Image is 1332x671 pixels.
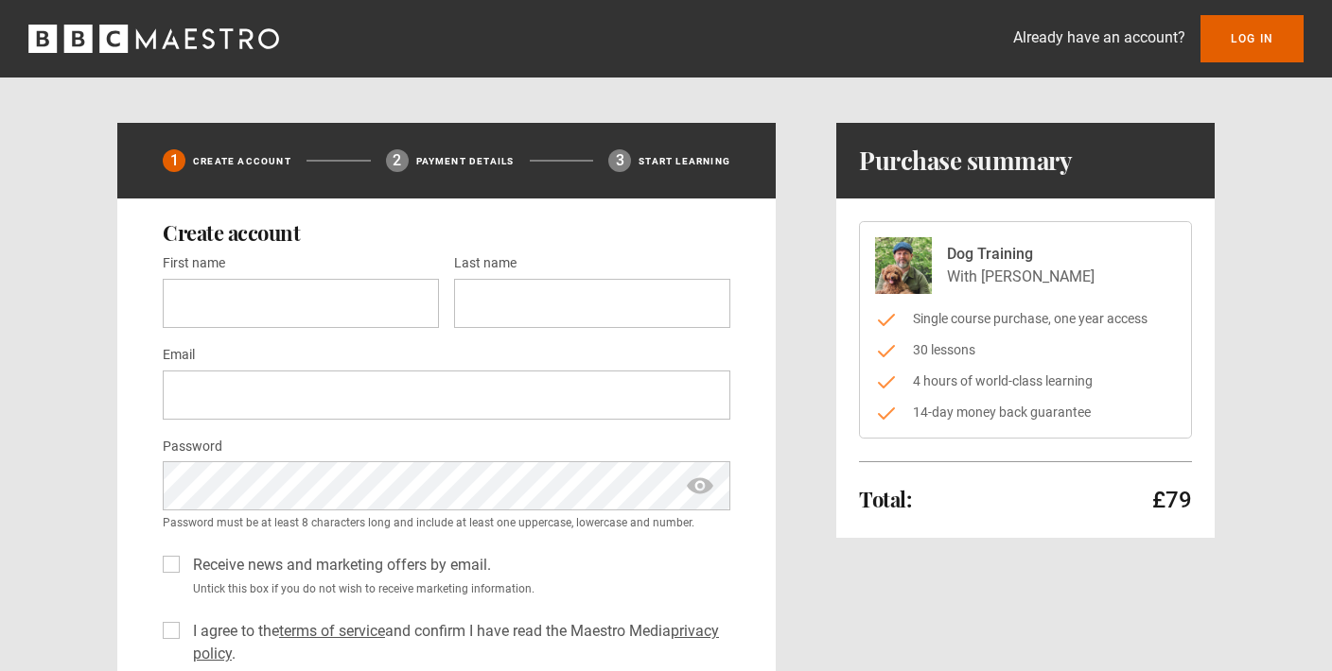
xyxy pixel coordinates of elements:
[193,154,291,168] p: Create Account
[163,221,730,244] h2: Create account
[875,309,1176,329] li: Single course purchase, one year access
[875,371,1176,391] li: 4 hours of world-class learning
[454,252,517,275] label: Last name
[1013,26,1185,49] p: Already have an account?
[875,403,1176,422] li: 14-day money back guarantee
[416,154,515,168] p: Payment details
[163,344,195,367] label: Email
[185,554,491,576] label: Receive news and marketing offers by email.
[163,252,225,275] label: First name
[859,488,911,510] h2: Total:
[639,154,730,168] p: Start learning
[279,622,385,640] a: terms of service
[185,580,730,597] small: Untick this box if you do not wish to receive marketing information.
[875,340,1176,360] li: 30 lessons
[185,620,730,665] label: I agree to the and confirm I have read the Maestro Media .
[1201,15,1304,62] a: Log In
[1152,485,1192,515] p: £79
[28,25,279,53] svg: BBC Maestro
[947,243,1095,266] p: Dog Training
[859,146,1072,176] h1: Purchase summary
[163,436,222,458] label: Password
[685,461,715,510] span: show password
[163,149,185,172] div: 1
[947,266,1095,288] p: With [PERSON_NAME]
[386,149,409,172] div: 2
[608,149,631,172] div: 3
[163,514,730,531] small: Password must be at least 8 characters long and include at least one uppercase, lowercase and num...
